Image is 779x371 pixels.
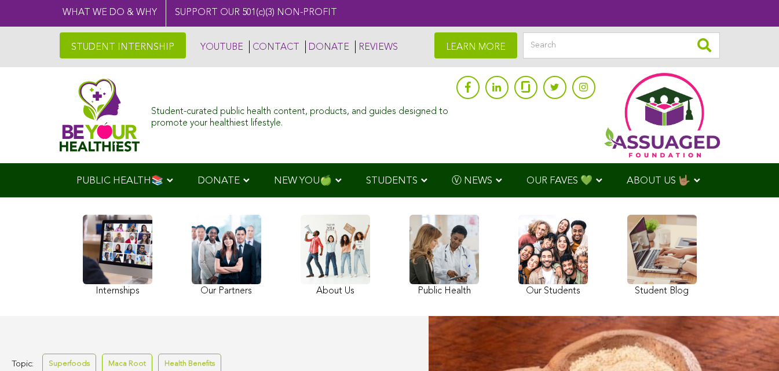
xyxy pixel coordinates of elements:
[274,176,332,186] span: NEW YOU🍏
[355,41,398,53] a: REVIEWS
[60,78,140,152] img: Assuaged
[627,176,690,186] span: ABOUT US 🤟🏽
[198,176,240,186] span: DONATE
[366,176,418,186] span: STUDENTS
[721,315,779,371] iframe: Chat Widget
[526,176,593,186] span: OUR FAVES 💚
[521,81,529,93] img: glassdoor
[151,101,450,128] div: Student-curated public health content, products, and guides designed to promote your healthiest l...
[60,32,186,58] a: STUDENT INTERNSHIP
[305,41,349,53] a: DONATE
[604,73,720,157] img: Assuaged App
[198,41,243,53] a: YOUTUBE
[452,176,492,186] span: Ⓥ NEWS
[60,163,720,197] div: Navigation Menu
[249,41,299,53] a: CONTACT
[434,32,517,58] a: LEARN MORE
[76,176,163,186] span: PUBLIC HEALTH📚
[523,32,720,58] input: Search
